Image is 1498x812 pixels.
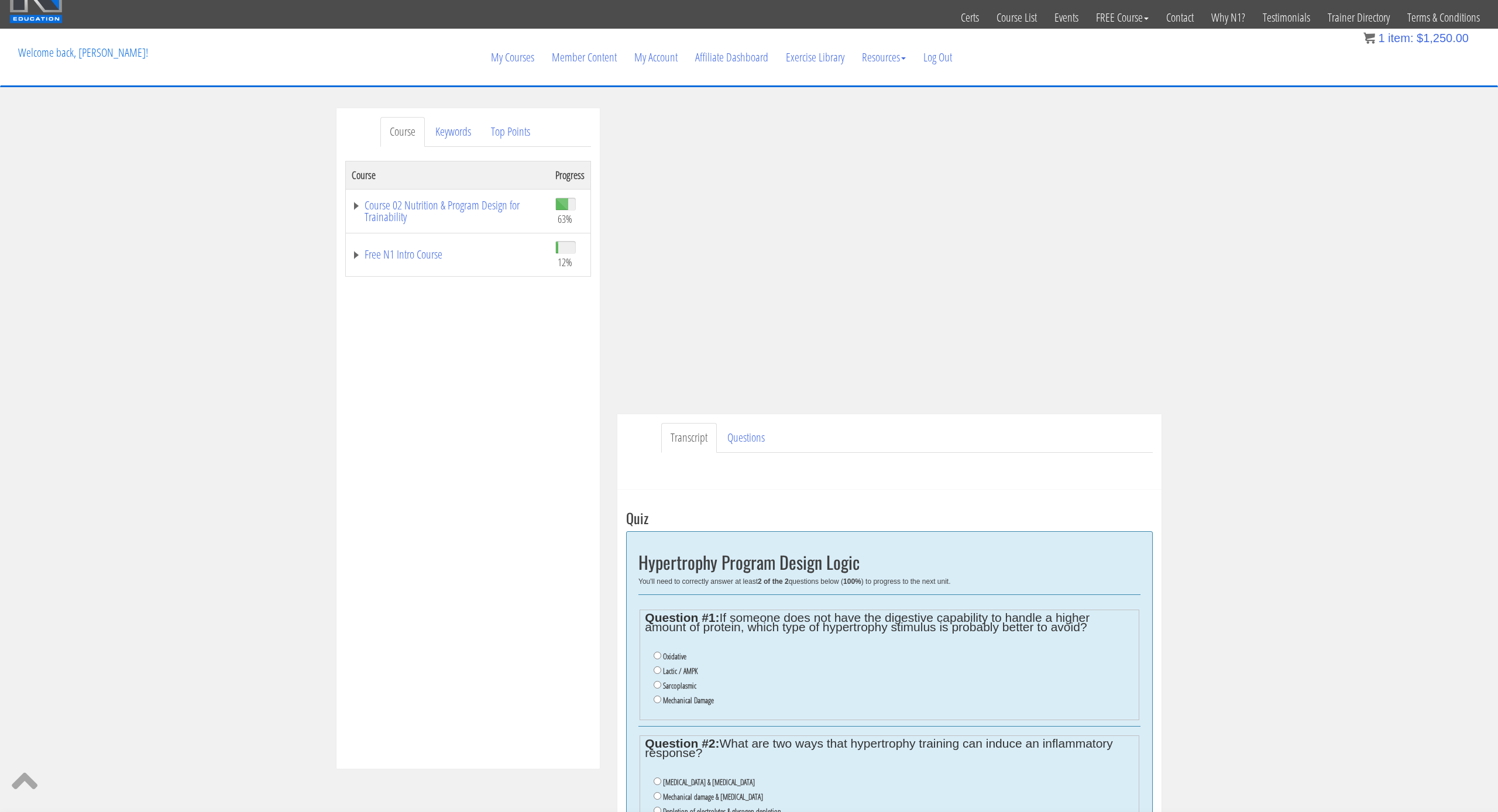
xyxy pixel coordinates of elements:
a: Free N1 Intro Course [352,249,544,260]
a: Transcript [661,423,717,453]
h2: Hypertrophy Program Design Logic [638,552,1140,572]
div: You'll need to correctly answer at least questions below ( ) to progress to the next unit. [638,577,1140,586]
strong: Question #1: [645,611,719,624]
a: Log Out [915,29,961,85]
legend: What are two ways that hypertrophy training can induce an inflammatory response? [645,739,1133,758]
span: 12% [558,256,572,269]
p: Welcome back, [PERSON_NAME]! [9,29,157,76]
b: 100% [843,577,861,586]
span: item: [1388,32,1413,44]
label: Lactic / AMPK [663,666,698,676]
a: Course 02 Nutrition & Program Design for Trainability [352,199,544,223]
a: My Account [626,29,686,85]
a: Questions [718,423,774,453]
th: Progress [549,161,591,189]
span: $ [1417,32,1423,44]
legend: If someone does not have the digestive capability to handle a higher amount of protein, which typ... [645,613,1133,632]
a: Member Content [543,29,626,85]
span: 1 [1378,32,1384,44]
span: 63% [558,212,572,225]
a: 1 item: $1,250.00 [1363,32,1469,44]
label: [MEDICAL_DATA] & [MEDICAL_DATA] [663,777,755,787]
bdi: 1,250.00 [1417,32,1469,44]
a: Resources [853,29,915,85]
a: My Courses [482,29,543,85]
a: Exercise Library [777,29,853,85]
label: Mechanical Damage [663,696,714,705]
h3: Quiz [626,510,1153,525]
a: Course [380,117,425,147]
a: Affiliate Dashboard [686,29,777,85]
strong: Question #2: [645,737,719,750]
th: Course [346,161,550,189]
a: Keywords [426,117,480,147]
a: Top Points [482,117,540,147]
label: Sarcoplasmic [663,681,696,690]
label: Oxidative [663,652,686,661]
img: icon11.png [1363,32,1375,44]
label: Mechanical damage & [MEDICAL_DATA] [663,792,763,801]
b: 2 of the 2 [758,577,789,586]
